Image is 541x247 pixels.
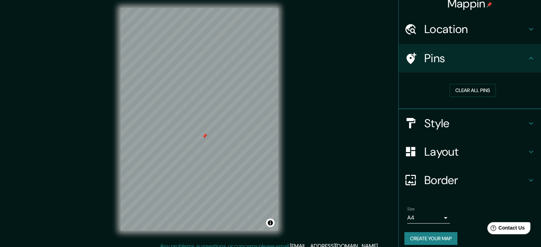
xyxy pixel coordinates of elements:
[424,173,527,187] h4: Border
[121,8,278,231] canvas: Map
[424,22,527,36] h4: Location
[487,2,492,7] img: pin-icon.png
[424,116,527,130] h4: Style
[399,138,541,166] div: Layout
[424,145,527,159] h4: Layout
[399,15,541,43] div: Location
[404,232,457,245] button: Create your map
[424,51,527,65] h4: Pins
[399,109,541,138] div: Style
[407,212,450,224] div: A4
[266,219,275,227] button: Toggle attribution
[399,44,541,73] div: Pins
[478,219,533,239] iframe: Help widget launcher
[399,166,541,194] div: Border
[450,84,496,97] button: Clear all pins
[407,206,415,212] label: Size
